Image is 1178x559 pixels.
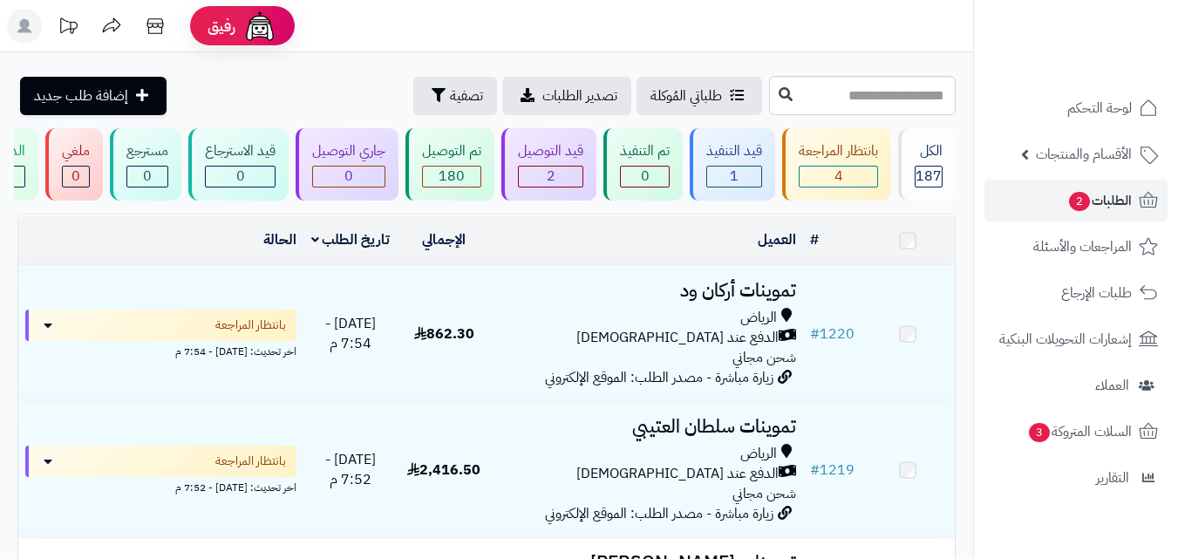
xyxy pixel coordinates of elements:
a: جاري التوصيل 0 [292,128,402,201]
span: زيارة مباشرة - مصدر الطلب: الموقع الإلكتروني [545,367,773,388]
a: المراجعات والأسئلة [984,226,1168,268]
a: الطلبات2 [984,180,1168,222]
span: الدفع عند [DEMOGRAPHIC_DATA] [576,464,779,484]
a: قيد التوصيل 2 [498,128,600,201]
span: بانتظار المراجعة [215,453,286,470]
a: السلات المتروكة3 [984,411,1168,453]
span: رفيق [208,16,235,37]
div: تم التوصيل [422,141,481,161]
span: الدفع عند [DEMOGRAPHIC_DATA] [576,328,779,348]
h3: تموينات سلطان العتيبي [498,417,796,437]
div: ملغي [62,141,90,161]
span: شحن مجاني [732,483,796,504]
div: 2 [519,167,582,187]
span: 0 [641,166,650,187]
span: لوحة التحكم [1067,96,1132,120]
span: بانتظار المراجعة [215,317,286,334]
span: تصفية [450,85,483,106]
a: إشعارات التحويلات البنكية [984,318,1168,360]
span: طلبات الإرجاع [1061,281,1132,305]
span: السلات المتروكة [1027,419,1132,444]
div: الكل [915,141,943,161]
a: #1219 [810,460,855,481]
span: 2 [547,166,555,187]
img: ai-face.png [242,9,277,44]
div: 0 [313,167,385,187]
div: اخر تحديث: [DATE] - 7:54 م [25,341,296,359]
span: [DATE] - 7:54 م [325,313,376,354]
span: شحن مجاني [732,347,796,368]
span: الرياض [740,444,777,464]
a: الحالة [263,229,296,250]
span: 0 [71,166,80,187]
span: زيارة مباشرة - مصدر الطلب: الموقع الإلكتروني [545,503,773,524]
a: مسترجع 0 [106,128,185,201]
span: 0 [236,166,245,187]
span: الأقسام والمنتجات [1036,142,1132,167]
a: الكل187 [895,128,959,201]
a: التقارير [984,457,1168,499]
a: بانتظار المراجعة 4 [779,128,895,201]
div: 180 [423,167,480,187]
span: 180 [439,166,465,187]
a: العميل [758,229,796,250]
a: تصدير الطلبات [502,77,631,115]
span: إشعارات التحويلات البنكية [999,327,1132,351]
span: طلباتي المُوكلة [650,85,722,106]
a: تم التوصيل 180 [402,128,498,201]
div: اخر تحديث: [DATE] - 7:52 م [25,477,296,495]
a: الإجمالي [422,229,466,250]
div: بانتظار المراجعة [799,141,878,161]
a: تم التنفيذ 0 [600,128,686,201]
span: الطلبات [1067,188,1132,213]
div: جاري التوصيل [312,141,385,161]
img: logo-2.png [1059,47,1161,84]
div: 1 [707,167,761,187]
span: الرياض [740,308,777,328]
span: 4 [834,166,843,187]
a: #1220 [810,324,855,344]
span: 187 [916,166,942,187]
div: قيد الاسترجاع [205,141,276,161]
span: 0 [344,166,353,187]
span: تصدير الطلبات [542,85,617,106]
h3: تموينات أركان ود [498,281,796,301]
button: تصفية [413,77,497,115]
span: 3 [1029,423,1050,442]
span: العملاء [1095,373,1129,398]
div: 0 [127,167,167,187]
div: قيد التوصيل [518,141,583,161]
a: لوحة التحكم [984,87,1168,129]
span: 2,416.50 [407,460,480,481]
a: قيد التنفيذ 1 [686,128,779,201]
span: 1 [730,166,739,187]
span: 0 [143,166,152,187]
span: [DATE] - 7:52 م [325,449,376,490]
a: # [810,229,819,250]
a: إضافة طلب جديد [20,77,167,115]
div: مسترجع [126,141,168,161]
span: 2 [1069,192,1090,211]
a: قيد الاسترجاع 0 [185,128,292,201]
a: طلباتي المُوكلة [637,77,762,115]
div: تم التنفيذ [620,141,670,161]
span: إضافة طلب جديد [34,85,128,106]
span: 862.30 [414,324,474,344]
span: # [810,460,820,481]
a: تاريخ الطلب [311,229,391,250]
span: التقارير [1096,466,1129,490]
div: 0 [206,167,275,187]
div: 0 [621,167,669,187]
a: العملاء [984,365,1168,406]
span: # [810,324,820,344]
span: المراجعات والأسئلة [1033,235,1132,259]
a: طلبات الإرجاع [984,272,1168,314]
div: 4 [800,167,877,187]
div: قيد التنفيذ [706,141,762,161]
a: تحديثات المنصة [46,9,90,48]
a: ملغي 0 [42,128,106,201]
div: 0 [63,167,89,187]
